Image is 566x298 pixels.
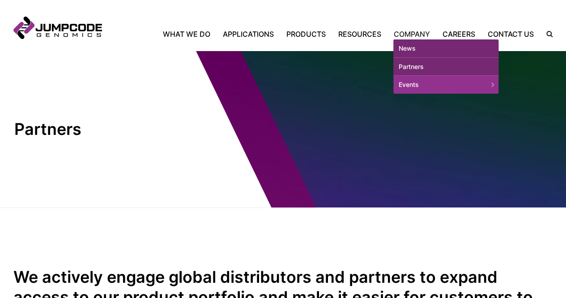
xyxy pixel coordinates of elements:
[280,29,332,39] a: Products
[393,57,498,76] a: Partners
[332,29,387,39] a: Resources
[393,39,498,57] a: News
[217,29,280,39] a: Applications
[481,29,540,39] a: Contact Us
[540,31,553,37] label: Search the site.
[163,29,217,39] a: What We Do
[436,29,481,39] a: Careers
[393,76,498,94] a: Events
[14,119,164,139] h1: Partners
[102,29,540,39] nav: Primary Navigation
[387,29,436,39] a: Company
